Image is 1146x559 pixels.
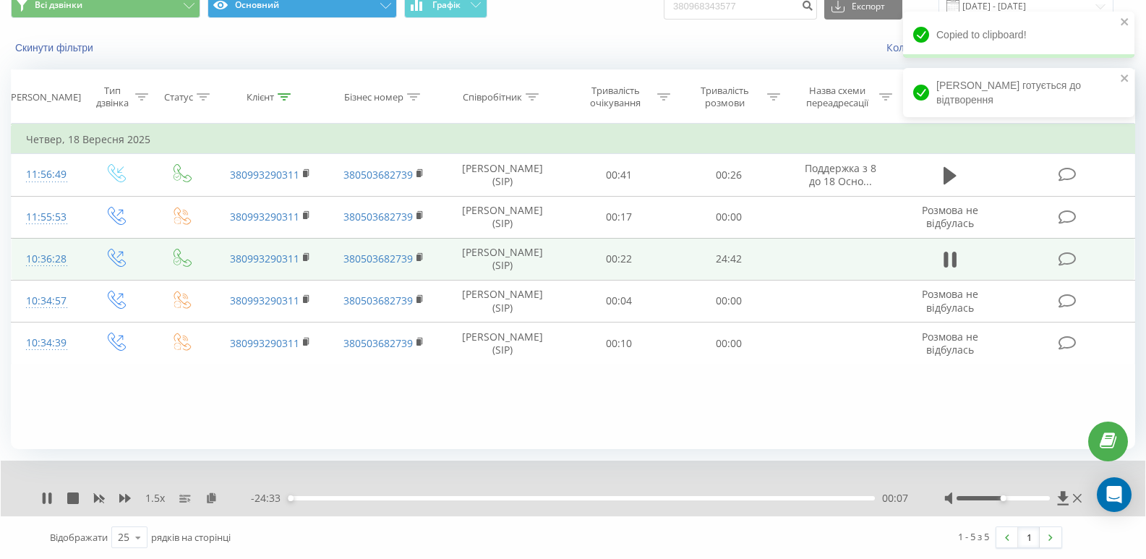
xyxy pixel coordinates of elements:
a: 380993290311 [230,294,299,307]
div: Співробітник [463,91,522,103]
td: 00:00 [674,196,784,238]
td: 00:00 [674,280,784,322]
div: 10:34:57 [26,287,67,315]
span: рядків на сторінці [151,531,231,544]
td: 00:04 [564,280,674,322]
div: Тип дзвінка [94,85,131,109]
span: Розмова не відбулась [922,203,978,230]
div: Copied to clipboard! [903,12,1134,58]
a: 380993290311 [230,252,299,265]
button: close [1120,72,1130,86]
div: Назва схеми переадресації [798,85,876,109]
td: Четвер, 18 Вересня 2025 [12,125,1135,154]
td: [PERSON_NAME] (SIP) [441,238,564,280]
td: [PERSON_NAME] (SIP) [441,323,564,364]
div: Клієнт [247,91,274,103]
div: 11:56:49 [26,161,67,189]
a: 380503682739 [343,168,413,182]
div: Open Intercom Messenger [1097,477,1132,512]
div: Тривалість розмови [687,85,764,109]
span: Відображати [50,531,108,544]
div: 10:36:28 [26,245,67,273]
a: 380993290311 [230,168,299,182]
span: Поддержка з 8 до 18 Осно... [805,161,876,188]
div: Accessibility label [1001,495,1006,501]
a: 380503682739 [343,210,413,223]
a: 380503682739 [343,252,413,265]
div: 25 [118,530,129,545]
div: 1 - 5 з 5 [958,529,989,544]
div: 10:34:39 [26,329,67,357]
td: 00:26 [674,154,784,196]
a: 380993290311 [230,210,299,223]
div: Accessibility label [288,495,294,501]
a: 380503682739 [343,336,413,350]
a: 1 [1018,527,1040,547]
td: 00:17 [564,196,674,238]
div: Тривалість очікування [577,85,654,109]
span: 00:07 [882,491,908,505]
a: Коли дані можуть відрізнятися вiд інших систем [886,40,1135,54]
a: 380503682739 [343,294,413,307]
td: [PERSON_NAME] (SIP) [441,196,564,238]
span: - 24:33 [251,491,288,505]
div: Бізнес номер [344,91,403,103]
span: 1.5 x [145,491,165,505]
span: Розмова не відбулась [922,287,978,314]
span: Розмова не відбулась [922,330,978,357]
div: [PERSON_NAME] [8,91,81,103]
td: 00:41 [564,154,674,196]
div: 11:55:53 [26,203,67,231]
button: close [1120,16,1130,30]
td: [PERSON_NAME] (SIP) [441,154,564,196]
td: 00:22 [564,238,674,280]
td: 00:10 [564,323,674,364]
div: Статус [164,91,193,103]
a: 380993290311 [230,336,299,350]
td: [PERSON_NAME] (SIP) [441,280,564,322]
button: Скинути фільтри [11,41,101,54]
td: 00:00 [674,323,784,364]
div: [PERSON_NAME] готується до відтворення [903,68,1134,117]
td: 24:42 [674,238,784,280]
